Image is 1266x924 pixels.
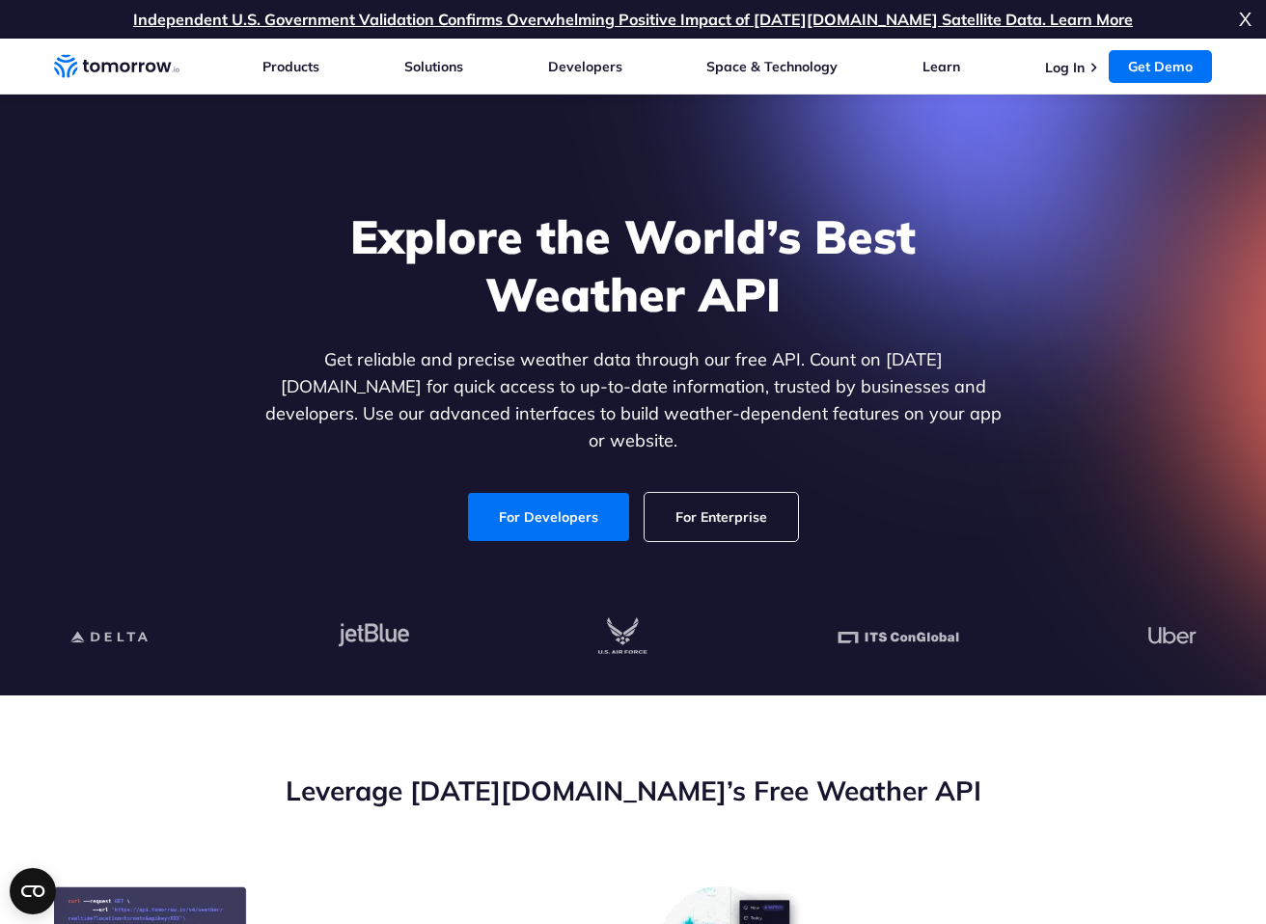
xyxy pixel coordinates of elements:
a: Log In [1045,59,1085,76]
a: Learn [922,58,960,75]
a: Independent U.S. Government Validation Confirms Overwhelming Positive Impact of [DATE][DOMAIN_NAM... [133,10,1133,29]
a: Developers [548,58,622,75]
a: For Developers [468,493,629,541]
p: Get reliable and precise weather data through our free API. Count on [DATE][DOMAIN_NAME] for quic... [261,346,1005,454]
button: Open CMP widget [10,868,56,914]
a: Home link [54,52,179,81]
h2: Leverage [DATE][DOMAIN_NAME]’s Free Weather API [54,773,1212,809]
a: Solutions [404,58,463,75]
a: Get Demo [1109,50,1212,83]
a: Space & Technology [706,58,838,75]
a: Products [262,58,319,75]
h1: Explore the World’s Best Weather API [261,207,1005,323]
a: For Enterprise [645,493,798,541]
